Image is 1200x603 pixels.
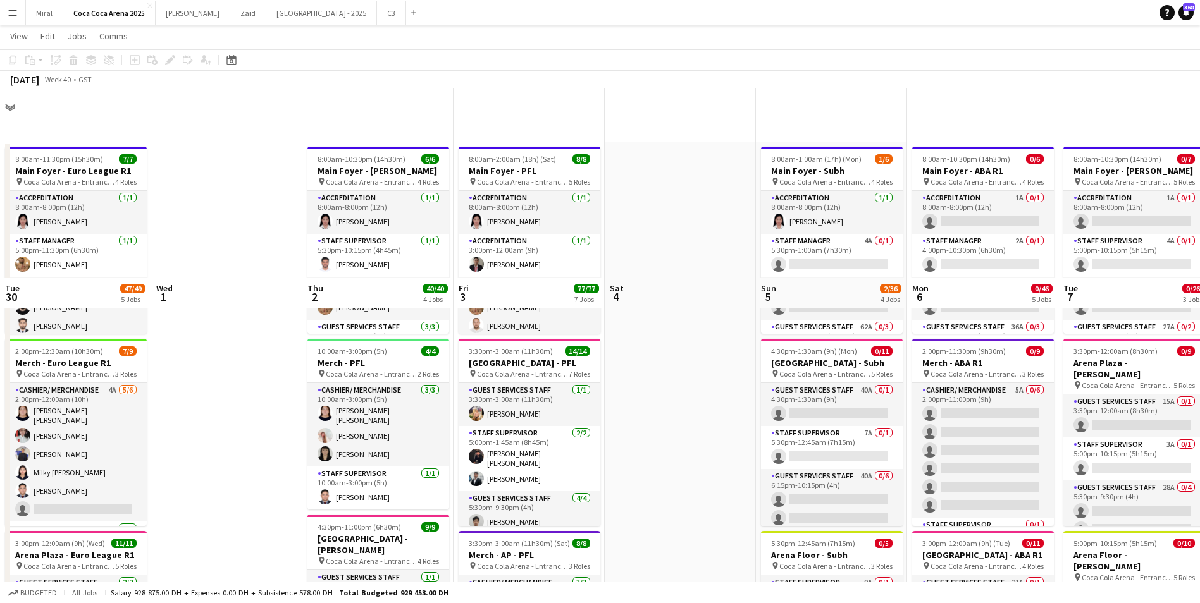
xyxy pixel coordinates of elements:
div: 2:00pm-11:30pm (9h30m)0/9Merch - ABA R1 Coca Cola Arena - Entrance F3 RolesCashier/ Merchandise5A... [912,339,1054,526]
span: 4 Roles [115,177,137,186]
span: 7/7 [119,154,137,164]
h3: [GEOGRAPHIC_DATA] - ABA R1 [912,549,1054,561]
app-card-role: Guest Services Staff62A0/36:15pm-12:30am (6h15m) [761,320,903,399]
span: 4 Roles [418,177,439,186]
span: Coca Cola Arena - Entrance F [23,369,115,379]
app-card-role: Staff Manager1/15:30pm-10:30pm (5h)[PERSON_NAME] [307,277,449,320]
app-card-role: Accreditation1/13:00pm-12:00am (9h)[PERSON_NAME] [459,234,600,277]
app-card-role: Staff Supervisor7A0/15:30pm-12:45am (7h15m) [761,426,903,469]
app-card-role: Staff Supervisor0/1 [912,518,1054,561]
span: 30 [3,289,20,304]
span: Mon [912,283,929,294]
app-job-card: 8:00am-10:30pm (14h30m)0/6Main Foyer - ABA R1 Coca Cola Arena - Entrance F4 RolesAccreditation1A0... [912,147,1054,334]
span: Coca Cola Arena - Entrance F [779,369,871,379]
app-job-card: 8:00am-10:30pm (14h30m)6/6Main Foyer - [PERSON_NAME] Coca Cola Arena - Entrance F4 RolesAccredita... [307,147,449,334]
span: 3:00pm-12:00am (9h) (Tue) [922,539,1010,548]
span: Coca Cola Arena - Entrance F [1082,381,1173,390]
span: Tue [5,283,20,294]
span: 0/9 [1177,346,1195,356]
app-job-card: 8:00am-2:00am (18h) (Sat)8/8Main Foyer - PFL Coca Cola Arena - Entrance F5 RolesAccreditation1/18... [459,147,600,334]
app-card-role: Accreditation1/18:00am-8:00pm (12h)[PERSON_NAME] [459,191,600,234]
div: [DATE] [10,73,39,86]
h3: Merch - PFL [307,357,449,368]
button: Budgeted [6,586,59,600]
span: 368 [1183,3,1195,11]
span: 4 Roles [871,177,893,186]
span: 2/36 [880,284,901,293]
h3: Merch - AP - PFL [459,549,600,561]
span: 5:30pm-12:45am (7h15m) (Mon) [771,539,875,548]
span: 0/10 [1173,539,1195,548]
span: 10:00am-3:00pm (5h) [318,346,387,356]
span: Sat [610,283,624,294]
span: Coca Cola Arena - Entrance F [477,369,569,379]
span: Coca Cola Arena - Entrance F [931,369,1022,379]
span: 2:00pm-12:30am (10h30m) (Wed) [15,346,119,356]
span: 4 Roles [1022,561,1044,571]
app-job-card: 3:30pm-3:00am (11h30m) (Sat)14/14[GEOGRAPHIC_DATA] - PFL Coca Cola Arena - Entrance F7 RolesGuest... [459,339,600,526]
button: C3 [377,1,406,25]
span: Thu [307,283,323,294]
h3: Main Foyer - PFL [459,165,600,176]
span: Coca Cola Arena - Entrance F [23,561,115,571]
app-card-role: Guest Services Staff2/25:45pm-9:45pm (4h)[PERSON_NAME][PERSON_NAME] [5,277,147,338]
span: Jobs [68,30,87,42]
span: 5 Roles [1173,381,1195,390]
div: 7 Jobs [574,295,598,304]
h3: Main Foyer - Subh [761,165,903,176]
span: 8:00am-1:00am (17h) (Mon) [771,154,862,164]
app-card-role: Accreditation1/18:00am-8:00pm (12h)[PERSON_NAME] [5,191,147,234]
span: 0/9 [1026,346,1044,356]
h3: Merch - ABA R1 [912,357,1054,368]
span: 11/11 [111,539,137,548]
app-card-role: Accreditation1/18:00am-8:00pm (12h)[PERSON_NAME] [761,191,903,234]
span: 14/14 [565,346,590,356]
a: 368 [1178,5,1194,20]
span: 40/40 [423,284,448,293]
div: 4 Jobs [881,295,901,304]
a: View [5,28,33,44]
div: Salary 928 875.00 DH + Expenses 0.00 DH + Subsistence 578.00 DH = [111,588,448,597]
h3: Arena Plaza - Euro League R1 [5,549,147,561]
app-job-card: 4:30pm-1:30am (9h) (Mon)0/11[GEOGRAPHIC_DATA] - Subh Coca Cola Arena - Entrance F5 RolesGuest Ser... [761,339,903,526]
span: 6 [910,289,929,304]
h3: [GEOGRAPHIC_DATA] - PFL [459,357,600,368]
span: 5 Roles [871,369,893,379]
div: GST [78,75,92,84]
span: 77/77 [574,284,599,293]
span: 3 Roles [871,561,893,571]
span: 4/4 [421,346,439,356]
app-card-role: Staff Supervisor1/110:00am-3:00pm (5h)[PERSON_NAME] [307,466,449,509]
div: 5 Jobs [1032,295,1052,304]
span: 4:30pm-1:30am (9h) (Mon) [771,346,857,356]
button: [PERSON_NAME] [156,1,230,25]
span: 0/46 [1031,284,1053,293]
span: Coca Cola Arena - Entrance F [23,177,115,186]
span: Total Budgeted 929 453.00 DH [339,588,448,597]
app-job-card: 8:00am-11:30pm (15h30m)7/7Main Foyer - Euro League R1 Coca Cola Arena - Entrance F4 RolesAccredit... [5,147,147,334]
app-job-card: 2:00pm-12:30am (10h30m) (Wed)7/9Merch - Euro League R1 Coca Cola Arena - Entrance F3 RolesCashier... [5,339,147,526]
span: 3 [457,289,469,304]
app-job-card: 10:00am-3:00pm (5h)4/4Merch - PFL Coca Cola Arena - Entrance F2 RolesCashier/ Merchandise3/310:00... [307,339,449,509]
span: 8:00am-10:30pm (14h30m) [1073,154,1161,164]
app-card-role: Guest Services Staff4/45:30pm-9:30pm (4h)[PERSON_NAME] [459,491,600,589]
a: Edit [35,28,60,44]
app-card-role: Guest Services Staff3/36:00pm-10:00pm (4h) [307,320,449,399]
app-card-role: Staff Manager4A0/15:30pm-1:00am (7h30m) [761,234,903,277]
h3: Arena Floor - Subh [761,549,903,561]
span: 4 Roles [418,556,439,566]
app-job-card: 8:00am-1:00am (17h) (Mon)1/6Main Foyer - Subh Coca Cola Arena - Entrance F4 RolesAccreditation1/1... [761,147,903,334]
span: 6/6 [421,154,439,164]
h3: [GEOGRAPHIC_DATA] - Subh [761,357,903,368]
span: Coca Cola Arena - Entrance F [1082,573,1173,582]
span: Wed [156,283,173,294]
span: View [10,30,28,42]
span: Coca Cola Arena - Entrance F [326,369,418,379]
span: 5 Roles [1173,573,1195,582]
a: Comms [94,28,133,44]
